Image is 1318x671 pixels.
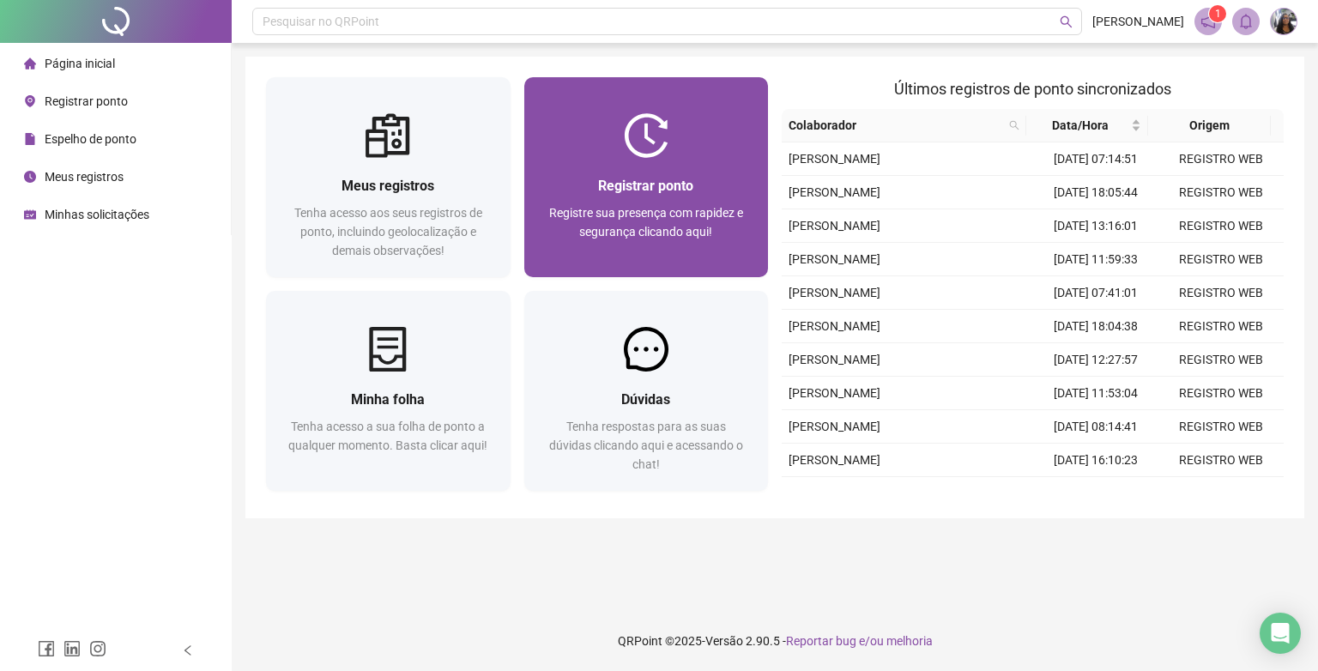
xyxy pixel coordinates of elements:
span: Colaborador [789,116,1002,135]
td: [DATE] 11:53:04 [1033,377,1158,410]
div: Open Intercom Messenger [1260,613,1301,654]
a: Meus registrosTenha acesso aos seus registros de ponto, incluindo geolocalização e demais observa... [266,77,511,277]
span: [PERSON_NAME] [789,453,880,467]
td: REGISTRO WEB [1158,176,1284,209]
td: [DATE] 07:12:52 [1033,477,1158,511]
span: [PERSON_NAME] [789,420,880,433]
span: instagram [89,640,106,657]
td: REGISTRO WEB [1158,377,1284,410]
td: REGISTRO WEB [1158,444,1284,477]
td: [DATE] 16:10:23 [1033,444,1158,477]
span: Registrar ponto [598,178,693,194]
span: left [182,644,194,656]
span: 1 [1215,8,1221,20]
span: home [24,57,36,70]
span: file [24,133,36,145]
span: Tenha acesso aos seus registros de ponto, incluindo geolocalização e demais observações! [294,206,482,257]
td: [DATE] 18:04:38 [1033,310,1158,343]
sup: 1 [1209,5,1226,22]
span: Minha folha [351,391,425,408]
span: linkedin [63,640,81,657]
span: [PERSON_NAME] [789,152,880,166]
td: [DATE] 11:59:33 [1033,243,1158,276]
span: [PERSON_NAME] [789,386,880,400]
a: Minha folhaTenha acesso a sua folha de ponto a qualquer momento. Basta clicar aqui! [266,291,511,491]
span: [PERSON_NAME] [789,252,880,266]
td: [DATE] 07:41:01 [1033,276,1158,310]
a: Registrar pontoRegistre sua presença com rapidez e segurança clicando aqui! [524,77,769,277]
span: notification [1200,14,1216,29]
td: REGISTRO WEB [1158,310,1284,343]
span: Página inicial [45,57,115,70]
span: Registre sua presença com rapidez e segurança clicando aqui! [549,206,743,239]
span: Últimos registros de ponto sincronizados [894,80,1171,98]
span: Espelho de ponto [45,132,136,146]
span: environment [24,95,36,107]
td: [DATE] 08:14:41 [1033,410,1158,444]
td: REGISTRO WEB [1158,243,1284,276]
th: Data/Hora [1026,109,1148,142]
td: [DATE] 07:14:51 [1033,142,1158,176]
span: search [1006,112,1023,138]
span: [PERSON_NAME] [1092,12,1184,31]
span: Meus registros [342,178,434,194]
span: [PERSON_NAME] [789,286,880,299]
td: [DATE] 13:16:01 [1033,209,1158,243]
span: clock-circle [24,171,36,183]
span: Registrar ponto [45,94,128,108]
td: REGISTRO WEB [1158,477,1284,511]
td: REGISTRO WEB [1158,276,1284,310]
span: Versão [705,634,743,648]
span: bell [1238,14,1254,29]
span: schedule [24,209,36,221]
footer: QRPoint © 2025 - 2.90.5 - [232,611,1318,671]
span: Reportar bug e/ou melhoria [786,634,933,648]
td: [DATE] 18:05:44 [1033,176,1158,209]
span: Data/Hora [1033,116,1128,135]
span: Meus registros [45,170,124,184]
span: Tenha respostas para as suas dúvidas clicando aqui e acessando o chat! [549,420,743,471]
span: [PERSON_NAME] [789,319,880,333]
span: search [1060,15,1073,28]
span: Tenha acesso a sua folha de ponto a qualquer momento. Basta clicar aqui! [288,420,487,452]
span: search [1009,120,1019,130]
th: Origem [1148,109,1270,142]
span: facebook [38,640,55,657]
td: REGISTRO WEB [1158,142,1284,176]
span: Minhas solicitações [45,208,149,221]
span: [PERSON_NAME] [789,185,880,199]
td: [DATE] 12:27:57 [1033,343,1158,377]
td: REGISTRO WEB [1158,209,1284,243]
td: REGISTRO WEB [1158,343,1284,377]
span: [PERSON_NAME] [789,219,880,233]
img: 84055 [1271,9,1297,34]
span: [PERSON_NAME] [789,353,880,366]
a: DúvidasTenha respostas para as suas dúvidas clicando aqui e acessando o chat! [524,291,769,491]
span: Dúvidas [621,391,670,408]
td: REGISTRO WEB [1158,410,1284,444]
